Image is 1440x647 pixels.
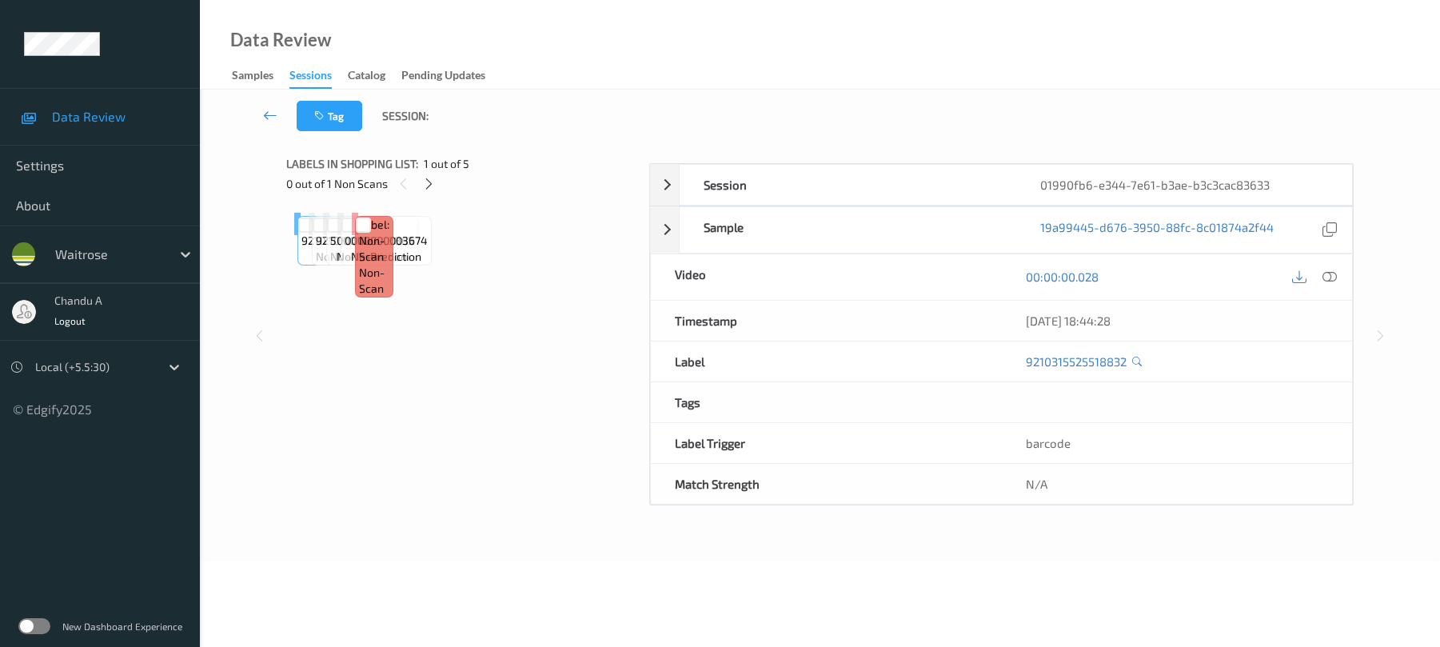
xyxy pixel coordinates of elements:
[337,249,407,265] span: no-prediction
[297,101,362,131] button: Tag
[1026,313,1328,329] div: [DATE] 18:44:28
[680,165,1016,205] div: Session
[650,164,1353,206] div: Session01990fb6-e344-7e61-b3ae-b3c3cac83633
[651,382,1001,422] div: Tags
[232,65,289,87] a: Samples
[680,207,1016,253] div: Sample
[1002,464,1352,504] div: N/A
[232,67,273,87] div: Samples
[289,67,332,89] div: Sessions
[424,156,469,172] span: 1 out of 5
[348,67,385,87] div: Catalog
[651,341,1001,381] div: Label
[230,32,331,48] div: Data Review
[286,156,418,172] span: Labels in shopping list:
[1026,269,1099,285] a: 00:00:00.028
[651,301,1001,341] div: Timestamp
[289,65,348,89] a: Sessions
[351,249,421,265] span: no-prediction
[401,65,501,87] a: Pending Updates
[382,108,429,124] span: Session:
[1016,165,1353,205] div: 01990fb6-e344-7e61-b3ae-b3c3cac83633
[651,254,1001,300] div: Video
[1002,423,1352,463] div: barcode
[401,67,485,87] div: Pending Updates
[1040,219,1274,241] a: 19a99445-d676-3950-88fc-8c01874a2f44
[651,423,1001,463] div: Label Trigger
[359,217,389,265] span: Label: Non-Scan
[286,174,638,194] div: 0 out of 1 Non Scans
[348,65,401,87] a: Catalog
[1026,353,1127,369] a: 9210315525518832
[650,206,1353,254] div: Sample19a99445-d676-3950-88fc-8c01874a2f44
[651,464,1001,504] div: Match Strength
[359,265,389,297] span: non-scan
